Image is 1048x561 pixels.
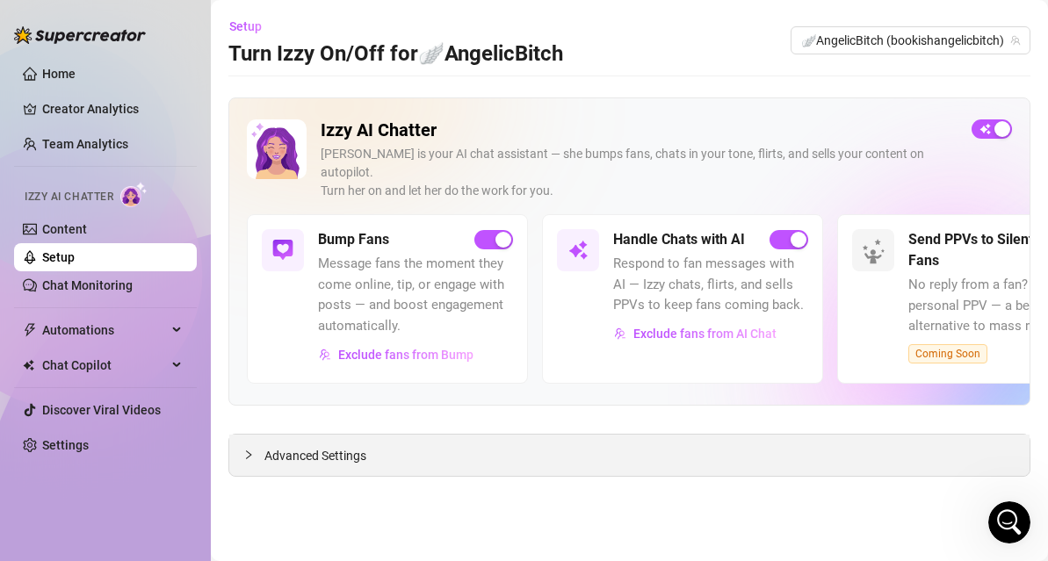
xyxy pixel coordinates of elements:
span: Respond to fan messages with AI — Izzy chats, flirts, and sells PPVs to keep fans coming back. [613,254,808,316]
a: Chat Monitoring [42,278,133,292]
span: 🪽AngelicBitch (bookishangelicbitch) [801,27,1020,54]
button: Setup [228,12,276,40]
a: Setup [42,250,75,264]
img: Chat Copilot [23,359,34,371]
span: disappointed reaction [227,372,287,419]
a: Open in help center [232,436,372,450]
span: collapsed [243,450,254,460]
a: Content [42,222,87,236]
img: svg%3e [272,240,293,261]
img: svg%3e [319,349,331,361]
div: Did this answer your question? [21,362,583,381]
h5: Bump Fans [318,229,389,250]
iframe: Intercom live chat [988,501,1030,543]
span: Setup [229,19,262,33]
img: svg%3e [567,240,589,261]
h5: Handle Chats with AI [613,229,745,250]
img: silent-fans-ppv-o-N6Mmdf.svg [862,239,890,267]
span: Chat Copilot [42,351,167,379]
span: team [1010,35,1021,46]
h3: Turn Izzy On/Off for 🪽AngelicBitch [228,40,563,68]
img: logo-BBDzfeDw.svg [14,26,146,44]
a: Settings [42,438,89,452]
a: Home [42,67,76,81]
button: Collapse window [528,7,561,40]
a: Team Analytics [42,137,128,151]
span: 😃 [335,379,360,414]
span: neutral face reaction [279,379,325,414]
span: thunderbolt [23,323,37,337]
span: Coming Soon [908,344,987,363]
a: Discover Viral Videos [42,403,161,417]
span: Advanced Settings [264,446,366,465]
span: 😞 [240,372,274,419]
span: Exclude fans from Bump [338,348,473,362]
button: Exclude fans from AI Chat [613,320,777,348]
button: go back [11,7,45,40]
span: 😐 [289,379,314,414]
button: Exclude fans from Bump [318,341,474,369]
span: Automations [42,316,167,344]
span: Exclude fans from AI Chat [633,327,777,341]
span: Izzy AI Chatter [25,189,113,205]
img: Izzy AI Chatter [247,119,307,179]
img: AI Chatter [120,182,148,207]
h2: Izzy AI Chatter [321,119,958,141]
img: svg%3e [614,327,626,340]
div: Close [561,7,593,39]
div: collapsed [243,445,264,464]
span: smiley reaction [325,379,371,414]
a: Creator Analytics [42,95,183,123]
div: [PERSON_NAME] is your AI chat assistant — she bumps fans, chats in your tone, flirts, and sells y... [321,145,958,200]
span: Message fans the moment they come online, tip, or engage with posts — and boost engagement automa... [318,254,513,336]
